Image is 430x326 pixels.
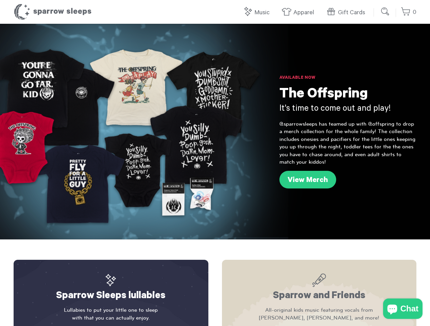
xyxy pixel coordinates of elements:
h3: It's time to come out and play! [279,104,416,115]
h2: Sparrow Sleeps lullabies [27,273,195,303]
span: [PERSON_NAME], [PERSON_NAME], and more! [236,314,403,322]
h1: Sparrow Sleeps [14,3,92,20]
h2: Sparrow and Friends [236,273,403,303]
input: Submit [379,5,392,18]
a: Apparel [281,5,317,20]
a: 0 [401,5,416,20]
inbox-online-store-chat: Shopify online store chat [381,298,425,321]
a: View Merch [279,171,336,188]
a: Gift Cards [326,5,368,20]
a: Music [243,5,273,20]
p: Lullabies to put your little one to sleep [27,306,195,322]
p: All-original kids music featuring vocals from [236,306,403,322]
p: @sparrowsleeps has teamed up with @offspring to drop a merch collection for the whole family! The... [279,120,416,166]
h1: The Offspring [279,87,416,104]
h6: Available Now [279,75,416,81]
span: with that you can actually enjoy. [27,314,195,322]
